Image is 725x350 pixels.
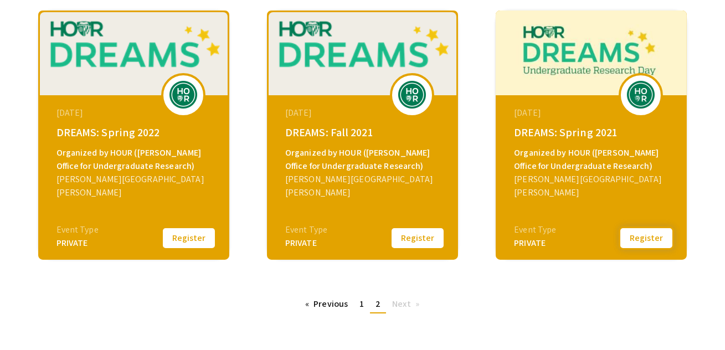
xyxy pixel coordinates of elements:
div: [DATE] [514,106,671,120]
div: DREAMS: Spring 2021 [514,124,671,141]
ul: Pagination [300,296,425,313]
img: dreams-spring-2022_eventCoverPhoto_2abb8e__thumb.png [38,11,229,95]
div: PRIVATE [514,236,556,250]
span: 2 [376,298,381,310]
div: [DATE] [56,106,214,120]
div: [PERSON_NAME][GEOGRAPHIC_DATA][PERSON_NAME] [285,173,443,199]
div: DREAMS: Fall 2021 [285,124,443,141]
button: Register [161,227,217,250]
div: [PERSON_NAME][GEOGRAPHIC_DATA][PERSON_NAME] [56,173,214,199]
a: Previous page [300,296,353,312]
img: dreams-fall-2021_eventLogo_8efcde_.png [395,81,429,109]
img: dreams-fall-2021_eventCoverPhoto_54dfe5__thumb.png [267,11,458,95]
div: [DATE] [285,106,443,120]
div: Organized by HOUR ([PERSON_NAME] Office for Undergraduate Research) [285,146,443,173]
button: Register [390,227,445,250]
div: Event Type [56,223,99,236]
img: dreams-spring-2021_eventCoverPhoto_bce0fe__thumb.png [496,11,687,95]
div: PRIVATE [56,236,99,250]
iframe: Chat [8,300,47,342]
span: 1 [359,298,364,310]
div: DREAMS: Spring 2022 [56,124,214,141]
img: dreams-spring-2021_eventLogo_542da9_.png [624,81,657,109]
div: Organized by HOUR ([PERSON_NAME] Office for Undergraduate Research) [56,146,214,173]
img: dreams-spring-2022_eventLogo_693ec8_.png [167,81,200,109]
div: Event Type [285,223,327,236]
div: [PERSON_NAME][GEOGRAPHIC_DATA][PERSON_NAME] [514,173,671,199]
div: Organized by HOUR ([PERSON_NAME] Office for Undergraduate Research) [514,146,671,173]
span: Next [392,298,410,310]
div: PRIVATE [285,236,327,250]
div: Event Type [514,223,556,236]
button: Register [619,227,674,250]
